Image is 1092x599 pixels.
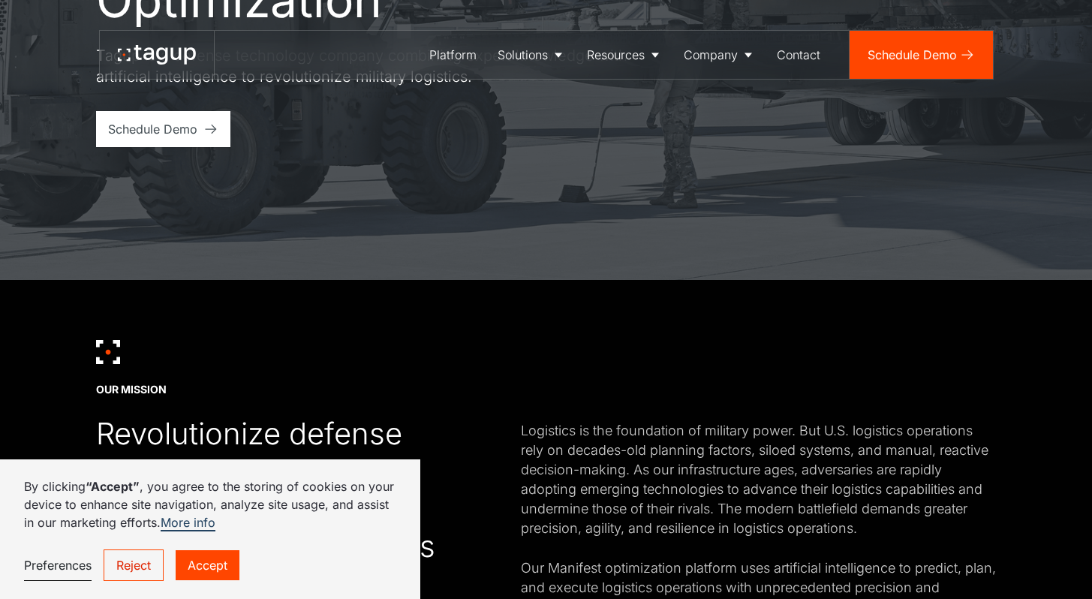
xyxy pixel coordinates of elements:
div: Schedule Demo [868,46,957,64]
a: Platform [419,31,487,79]
strong: “Accept” [86,479,140,494]
div: Solutions [498,46,548,64]
a: Reject [104,549,164,581]
a: Schedule Demo [96,111,230,147]
div: Platform [429,46,477,64]
div: Resources [587,46,645,64]
div: Schedule Demo [108,120,197,138]
a: Contact [766,31,831,79]
a: Solutions [487,31,576,79]
p: By clicking , you agree to the storing of cookies on your device to enhance site navigation, anal... [24,477,396,531]
a: Resources [576,31,673,79]
div: Company [684,46,738,64]
a: Schedule Demo [850,31,993,79]
a: Preferences [24,550,92,581]
div: OUR MISSION [96,382,167,397]
a: Accept [176,550,239,580]
a: More info [161,515,215,531]
a: Company [673,31,766,79]
div: Contact [777,46,820,64]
